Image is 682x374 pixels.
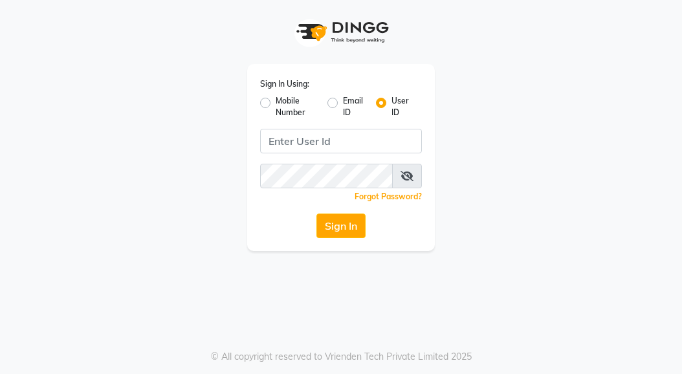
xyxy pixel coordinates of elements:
[260,78,309,90] label: Sign In Using:
[343,95,365,118] label: Email ID
[276,95,317,118] label: Mobile Number
[391,95,412,118] label: User ID
[355,192,422,201] a: Forgot Password?
[289,13,393,51] img: logo1.svg
[260,129,422,153] input: Username
[316,214,366,238] button: Sign In
[260,164,393,188] input: Username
